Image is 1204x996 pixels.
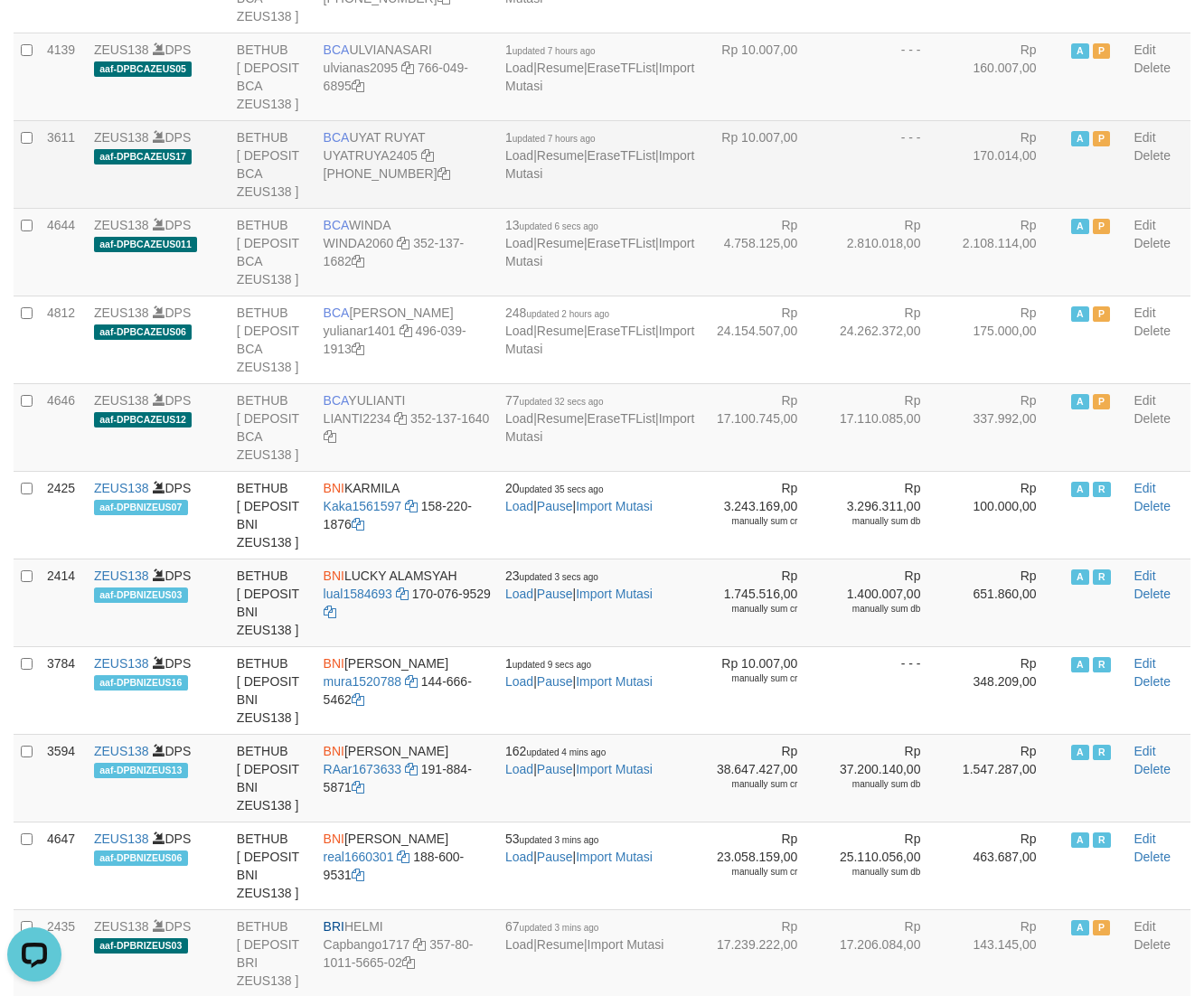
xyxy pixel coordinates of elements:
[505,218,598,232] span: 13
[352,692,364,707] a: Copy 1446665462 to clipboard
[709,603,797,615] div: manually sum cr
[1133,762,1170,776] a: Delete
[505,411,694,444] a: Import Mutasi
[1133,393,1155,408] a: Edit
[505,656,591,671] span: 1
[537,762,573,776] a: Pause
[824,471,947,559] td: Rp 3.296.311,00
[1133,148,1170,163] a: Delete
[316,559,498,646] td: LUCKY ALAMSYAH 170-076-9529
[520,484,604,494] span: updated 35 secs ago
[505,236,694,268] a: Import Mutasi
[94,61,192,77] span: aaf-DPBCAZEUS05
[324,481,344,495] span: BNI
[588,324,655,338] a: EraseTFList
[1133,61,1170,75] a: Delete
[1071,131,1089,146] span: Active
[505,568,598,583] span: 23
[94,305,149,320] a: ZEUS138
[824,383,947,471] td: Rp 17.110.085,00
[537,411,584,426] a: Resume
[324,305,350,320] span: BCA
[1093,657,1111,672] span: Running
[576,850,653,864] a: Import Mutasi
[947,559,1063,646] td: Rp 651.860,00
[588,236,655,250] a: EraseTFList
[324,605,336,619] a: Copy 1700769529 to clipboard
[588,148,655,163] a: EraseTFList
[505,568,653,601] span: | |
[400,324,412,338] a: Copy yulianar1401 to clipboard
[94,938,188,954] span: aaf-DPBRIZEUS03
[7,7,61,61] button: Open LiveChat chat widget
[87,734,230,822] td: DPS
[94,324,192,340] span: aaf-DPBCAZEUS06
[505,61,694,93] a: Import Mutasi
[316,296,498,383] td: [PERSON_NAME] 496-039-1913
[505,305,609,320] span: 248
[40,734,87,822] td: 3594
[824,208,947,296] td: Rp 2.810.018,00
[94,393,149,408] a: ZEUS138
[588,61,655,75] a: EraseTFList
[1133,937,1170,952] a: Delete
[397,236,409,250] a: Copy WINDA2060 to clipboard
[824,646,947,734] td: - - -
[230,822,316,909] td: BETHUB [ DEPOSIT BNI ZEUS138 ]
[505,324,694,356] a: Import Mutasi
[701,33,824,120] td: Rp 10.007,00
[1133,587,1170,601] a: Delete
[1133,744,1155,758] a: Edit
[505,148,533,163] a: Load
[1071,657,1089,672] span: Active
[505,744,653,776] span: | |
[40,559,87,646] td: 2414
[230,559,316,646] td: BETHUB [ DEPOSIT BNI ZEUS138 ]
[526,747,606,757] span: updated 4 mins ago
[505,919,663,952] span: | |
[324,411,391,426] a: LIANTI2234
[324,499,401,513] a: Kaka1561597
[324,429,336,444] a: Copy 3521371640 to clipboard
[40,33,87,120] td: 4139
[701,208,824,296] td: Rp 4.758.125,00
[352,868,364,882] a: Copy 1886009531 to clipboard
[397,850,409,864] a: Copy real1660301 to clipboard
[1133,218,1155,232] a: Edit
[324,218,349,232] span: BCA
[1093,482,1111,497] span: Running
[526,309,609,319] span: updated 2 hours ago
[824,822,947,909] td: Rp 25.110.056,00
[324,850,394,864] a: real1660301
[505,148,694,181] a: Import Mutasi
[230,734,316,822] td: BETHUB [ DEPOSIT BNI ZEUS138 ]
[1093,920,1111,935] span: Paused
[1093,131,1111,146] span: Paused
[576,499,653,513] a: Import Mutasi
[324,236,394,250] a: WINDA2060
[1133,305,1155,320] a: Edit
[1093,43,1111,59] span: Paused
[1093,219,1111,234] span: Paused
[832,866,920,879] div: manually sum db
[324,130,350,145] span: BCA
[405,762,418,776] a: Copy RAar1673633 to clipboard
[1071,832,1089,848] span: Active
[1071,394,1089,409] span: Active
[1071,219,1089,234] span: Active
[520,923,599,933] span: updated 3 mins ago
[230,296,316,383] td: BETHUB [ DEPOSIT BCA ZEUS138 ]
[87,33,230,120] td: DPS
[505,656,653,689] span: | |
[1133,656,1155,671] a: Edit
[324,674,401,689] a: mura1520788
[87,559,230,646] td: DPS
[513,46,596,56] span: updated 7 hours ago
[537,148,584,163] a: Resume
[324,393,349,408] span: BCA
[505,236,533,250] a: Load
[947,33,1063,120] td: Rp 160.007,00
[947,208,1063,296] td: Rp 2.108.114,00
[709,778,797,791] div: manually sum cr
[537,61,584,75] a: Resume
